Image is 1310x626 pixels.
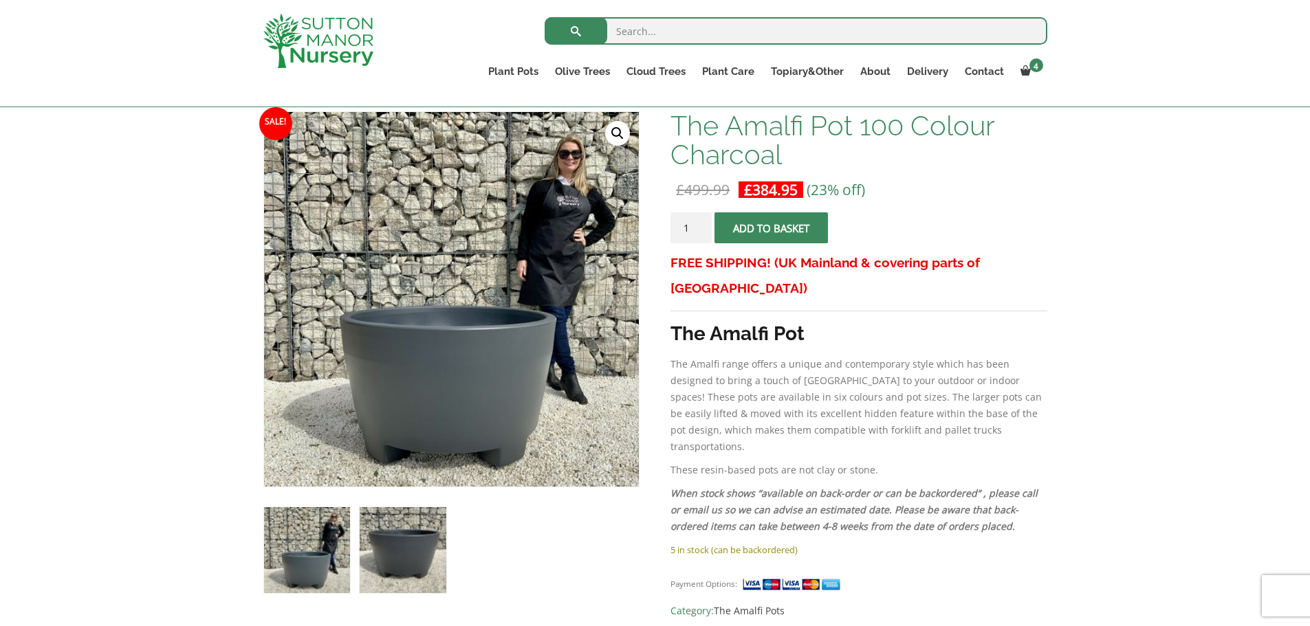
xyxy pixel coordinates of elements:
a: Plant Care [694,62,763,81]
h3: FREE SHIPPING! (UK Mainland & covering parts of [GEOGRAPHIC_DATA]) [670,250,1047,301]
img: logo [263,14,373,68]
bdi: 499.99 [676,180,730,199]
a: Plant Pots [480,62,547,81]
img: The Amalfi Pot 100 Colour Charcoal [264,507,350,593]
small: Payment Options: [670,579,737,589]
strong: The Amalfi Pot [670,322,805,345]
a: Cloud Trees [618,62,694,81]
span: 4 [1029,58,1043,72]
a: Delivery [899,62,957,81]
a: View full-screen image gallery [605,121,630,146]
p: These resin-based pots are not clay or stone. [670,462,1047,478]
span: £ [676,180,684,199]
span: £ [744,180,752,199]
p: The Amalfi range offers a unique and contemporary style which has been designed to bring a touch ... [670,356,1047,455]
input: Search... [545,17,1047,45]
h1: The Amalfi Pot 100 Colour Charcoal [670,111,1047,169]
a: Olive Trees [547,62,618,81]
p: 5 in stock (can be backordered) [670,541,1047,558]
a: About [852,62,899,81]
bdi: 384.95 [744,180,798,199]
a: The Amalfi Pots [714,604,785,617]
em: When stock shows “available on back-order or can be backordered” , please call or email us so we ... [670,487,1038,533]
span: Sale! [259,107,292,140]
a: 4 [1012,62,1047,81]
img: payment supported [742,577,845,592]
span: (23% off) [807,180,865,199]
a: Contact [957,62,1012,81]
button: Add to basket [714,212,828,243]
a: Topiary&Other [763,62,852,81]
span: Category: [670,603,1047,619]
input: Product quantity [670,212,712,243]
img: The Amalfi Pot 100 Colour Charcoal - Image 2 [360,507,446,593]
